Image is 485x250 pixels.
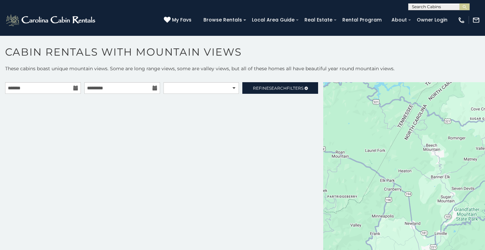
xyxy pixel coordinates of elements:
a: Browse Rentals [200,15,245,25]
img: White-1-2.png [5,13,97,27]
span: My Favs [172,16,191,24]
a: Local Area Guide [248,15,298,25]
img: mail-regular-white.png [472,16,480,24]
a: Owner Login [413,15,451,25]
span: Search [269,86,287,91]
a: Rental Program [339,15,385,25]
a: Real Estate [301,15,336,25]
img: phone-regular-white.png [458,16,465,24]
a: RefineSearchFilters [242,82,318,94]
a: My Favs [164,16,193,24]
a: About [388,15,410,25]
span: Refine Filters [253,86,303,91]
